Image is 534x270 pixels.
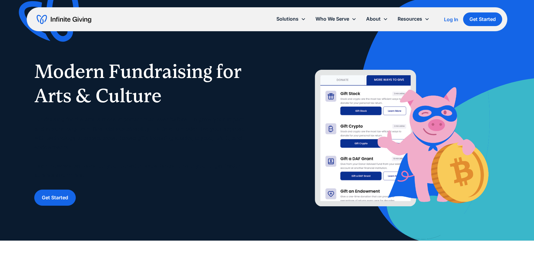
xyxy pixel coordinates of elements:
div: About [366,15,381,23]
a: home [37,15,91,24]
div: Solutions [276,15,299,23]
div: Solutions [272,12,311,25]
strong: Learn how we can level up your donation experience to help your organization survive and thrive. [34,163,242,178]
a: Get Started [34,190,76,206]
img: nonprofit donation platform for faith-based organizations and ministries [282,58,497,207]
div: Log In [444,17,458,22]
h1: Modern Fundraising for Arts & Culture [34,59,255,108]
a: Log In [444,16,458,23]
div: Who We Serve [315,15,349,23]
div: Who We Serve [311,12,361,25]
div: About [361,12,393,25]
div: Resources [393,12,434,25]
p: Fundraising for the arts is more important than ever before. To grow your impact and ensure long-... [34,115,255,180]
div: Resources [398,15,422,23]
a: Get Started [463,12,502,26]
